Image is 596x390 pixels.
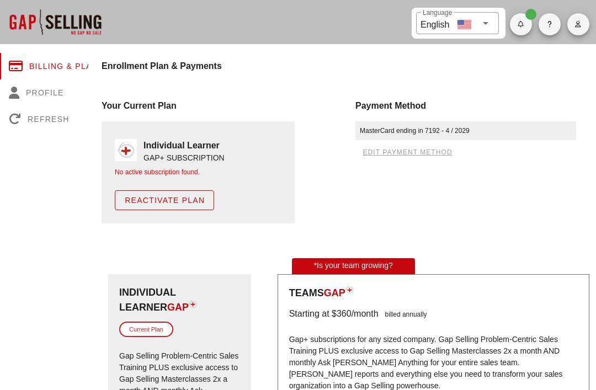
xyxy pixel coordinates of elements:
div: Payment Method [355,99,596,113]
p: Gap+ subscriptions for any sized company. Gap Selling Problem-Centric Sales Training PLUS exclusi... [289,327,578,377]
button: edit payment method [355,145,459,160]
button: Reactivate Plan [115,190,214,210]
div: *Is your team growing? [292,258,415,274]
div: Your Current Plan [102,99,342,113]
div: Current Plan [119,322,173,338]
span: Reactivate Plan [124,196,205,205]
img: plan-icon [345,286,354,293]
h4: Enrollment Plan & Payments [102,60,596,73]
div: GAP+ SUBSCRIPTION [143,152,225,164]
div: Individual Learner [119,285,240,315]
div: Teams [289,286,578,301]
label: Language [423,9,452,17]
div: LanguageEnglish [416,12,499,34]
span: GAP [167,302,189,313]
span: edit payment method [362,148,452,156]
div: No active subscription found. [115,167,281,177]
div: Starting at $360 [289,307,352,320]
div: /month [352,307,379,320]
img: gap_plus_logo_solo.png [115,139,137,161]
div: billed annually [379,307,427,320]
div: English [421,15,449,31]
strong: Individual Learner [143,141,220,150]
span: Badge [525,9,536,20]
div: MasterCard ending in 7192 - 4 / 2029 [355,121,576,140]
img: plan-icon [189,300,197,308]
span: GAP [324,287,345,298]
